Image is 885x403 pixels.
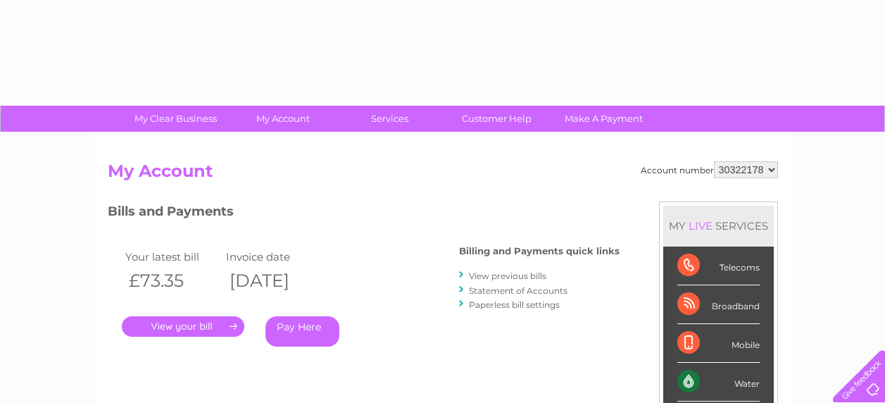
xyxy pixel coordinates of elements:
[459,246,620,256] h4: Billing and Payments quick links
[641,161,778,178] div: Account number
[439,106,555,132] a: Customer Help
[677,285,760,324] div: Broadband
[677,363,760,402] div: Water
[118,106,234,132] a: My Clear Business
[122,266,223,295] th: £73.35
[108,201,620,226] h3: Bills and Payments
[108,161,778,188] h2: My Account
[469,271,546,281] a: View previous bills
[222,266,324,295] th: [DATE]
[332,106,448,132] a: Services
[469,285,567,296] a: Statement of Accounts
[469,299,560,310] a: Paperless bill settings
[265,316,339,347] a: Pay Here
[677,324,760,363] div: Mobile
[222,247,324,266] td: Invoice date
[122,316,244,337] a: .
[663,206,774,246] div: MY SERVICES
[122,247,223,266] td: Your latest bill
[686,219,715,232] div: LIVE
[225,106,341,132] a: My Account
[677,247,760,285] div: Telecoms
[546,106,662,132] a: Make A Payment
